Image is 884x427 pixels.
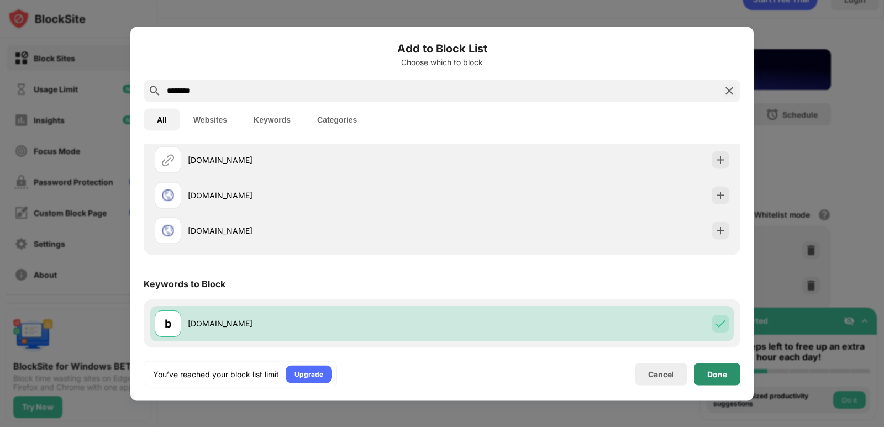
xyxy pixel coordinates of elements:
div: [DOMAIN_NAME] [188,318,442,329]
div: Keywords to Block [144,278,225,289]
button: All [144,108,180,130]
div: Upgrade [294,368,323,379]
div: b [165,315,172,331]
div: [DOMAIN_NAME] [188,154,442,166]
img: search-close [723,84,736,97]
div: Cancel [648,370,674,379]
img: favicons [161,224,175,237]
h6: Add to Block List [144,40,740,56]
button: Categories [304,108,370,130]
img: url.svg [161,153,175,166]
div: Choose which to block [144,57,740,66]
div: [DOMAIN_NAME] [188,189,442,201]
div: Done [707,370,727,378]
img: search.svg [148,84,161,97]
div: You’ve reached your block list limit [153,368,279,379]
div: [DOMAIN_NAME] [188,225,442,236]
img: favicons [161,188,175,202]
button: Keywords [240,108,304,130]
button: Websites [180,108,240,130]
